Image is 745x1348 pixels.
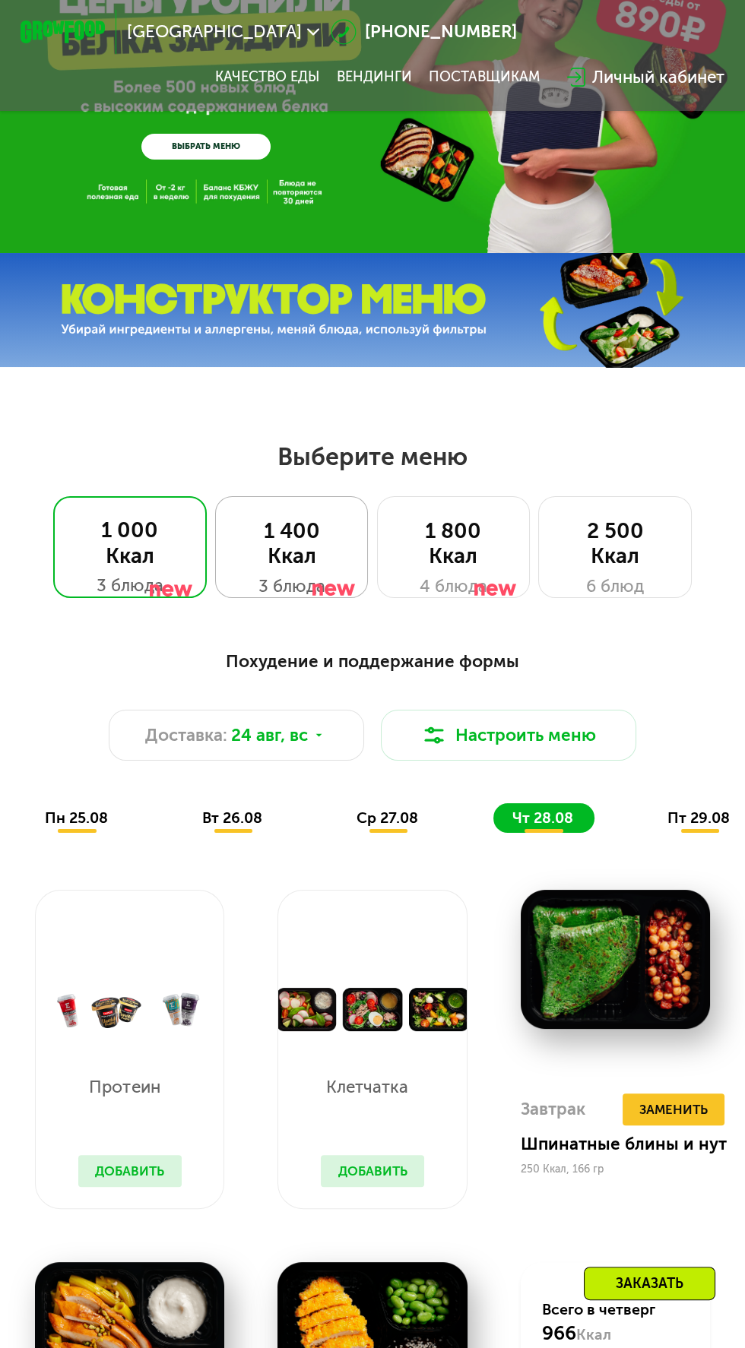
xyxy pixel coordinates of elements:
div: 3 блюда [237,574,347,600]
h2: Выберите меню [68,441,677,472]
div: Личный кабинет [592,65,724,90]
a: Вендинги [337,68,412,85]
div: 1 800 Ккал [399,518,509,569]
p: Протеин [78,1079,171,1096]
div: Всего в четверг [542,1299,689,1346]
div: 1 000 Ккал [75,517,185,568]
span: чт 28.08 [512,809,573,827]
span: [GEOGRAPHIC_DATA] [127,24,302,40]
div: 4 блюда [399,574,509,600]
div: 250 Ккал, 166 гр [521,1163,710,1176]
a: ВЫБРАТЬ МЕНЮ [141,134,270,160]
span: 966 [542,1321,576,1345]
span: пт 29.08 [667,809,730,827]
div: 1 400 Ккал [237,518,347,569]
div: Завтрак [521,1093,585,1125]
div: Похудение и поддержание формы [26,649,720,676]
span: Ккал [576,1326,611,1343]
span: пн 25.08 [45,809,108,827]
a: [PHONE_NUMBER] [331,19,517,45]
a: Качество еды [215,68,319,85]
div: поставщикам [429,68,540,85]
button: Заменить [623,1093,725,1125]
div: Заказать [584,1267,715,1300]
div: Шпинатные блины и нут [521,1134,728,1155]
span: вт 26.08 [202,809,262,827]
div: 2 500 Ккал [560,518,670,569]
span: ср 27.08 [357,809,418,827]
div: 6 блюд [560,574,670,600]
button: Добавить [78,1155,182,1187]
div: 3 блюда [75,573,185,599]
button: Настроить меню [381,710,636,761]
p: Клетчатка [321,1079,414,1096]
span: Доставка: [145,723,227,748]
button: Добавить [321,1155,424,1187]
span: 24 авг, вс [231,723,308,748]
span: Заменить [639,1099,708,1120]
